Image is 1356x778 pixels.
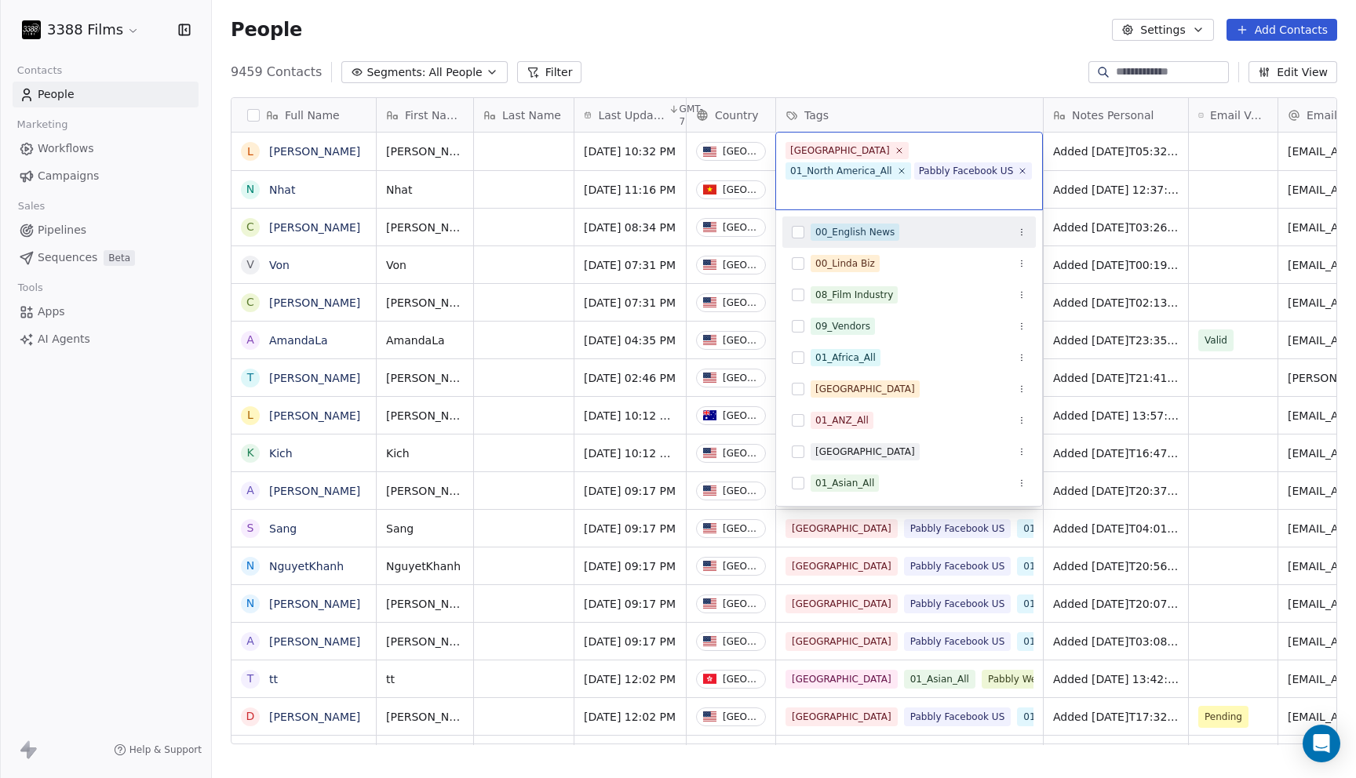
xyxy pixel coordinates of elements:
div: [GEOGRAPHIC_DATA] [790,144,890,158]
div: Pabbly Facebook US [919,164,1014,178]
div: [GEOGRAPHIC_DATA] [815,382,915,396]
div: 01_North America_All [790,164,892,178]
div: [GEOGRAPHIC_DATA] [815,445,915,459]
div: 08_Film Industry [815,288,893,302]
div: 01_Asian_All [815,476,874,490]
div: 00_English News [815,225,895,239]
div: 09_Vendors [815,319,870,333]
div: 01_ANZ_All [815,413,869,427]
div: 01_Africa_All [815,351,876,365]
div: 00_Linda Biz [815,256,875,271]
